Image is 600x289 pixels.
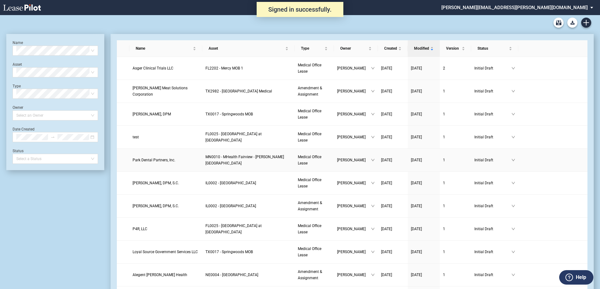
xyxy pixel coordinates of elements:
th: Asset [202,40,295,57]
a: [DATE] [411,157,437,163]
span: Loyal Source Government Services LLC [133,250,198,254]
a: FL2202 - Mercy MOB 1 [205,65,292,71]
span: FL0025 - Medical Village at Maitland [205,132,262,142]
a: Medical Office Lease [298,62,331,75]
span: [PERSON_NAME] [337,111,371,117]
a: 1 [443,249,468,255]
span: swap-right [51,135,55,139]
a: [DATE] [411,88,437,94]
span: down [511,273,515,277]
span: Initial Draft [474,65,511,71]
span: [DATE] [411,204,422,208]
a: Alegent [PERSON_NAME] Health [133,272,199,278]
th: Status [471,40,518,57]
a: [DATE] [381,249,405,255]
span: down [511,227,515,231]
a: 1 [443,226,468,232]
span: Initial Draft [474,272,511,278]
a: Asger Clinical Trials LLC [133,65,199,71]
span: [DATE] [411,250,422,254]
span: TX0017 - Springwoods MOB [205,250,253,254]
span: 1 [443,135,445,139]
span: down [371,204,375,208]
a: [PERSON_NAME], DPM, S.C. [133,203,199,209]
span: IL0002 - Remington Medical Commons [205,181,256,185]
a: Medical Office Lease [298,108,331,120]
span: Medical Office Lease [298,178,321,188]
a: [DATE] [411,249,437,255]
span: [PERSON_NAME] [337,226,371,232]
span: Amendment & Assignment [298,201,322,211]
a: FL0025 - [GEOGRAPHIC_DATA] at [GEOGRAPHIC_DATA] [205,131,292,143]
span: NE0004 - Lakeside Two Professional Center [205,273,258,277]
span: Initial Draft [474,134,511,140]
span: [DATE] [411,89,422,93]
th: Modified [408,40,440,57]
a: 1 [443,88,468,94]
span: down [371,158,375,162]
span: TX2982 - Rosedale Medical [205,89,272,93]
md-menu: Download Blank Form List [565,18,579,28]
span: 1 [443,227,445,231]
span: [DATE] [411,273,422,277]
a: [DATE] [411,65,437,71]
a: [DATE] [411,134,437,140]
span: Amendment & Assignment [298,86,322,97]
a: 1 [443,272,468,278]
span: down [371,112,375,116]
a: [DATE] [381,157,405,163]
a: 1 [443,111,468,117]
a: Medical Office Lease [298,223,331,235]
a: [DATE] [381,272,405,278]
span: down [511,66,515,70]
span: [DATE] [411,66,422,70]
label: Help [576,273,586,281]
span: Amendment & Assignment [298,270,322,280]
span: down [511,89,515,93]
span: Medical Office Lease [298,109,321,119]
span: Medical Office Lease [298,155,321,165]
span: Medical Office Lease [298,224,321,234]
a: test [133,134,199,140]
a: [PERSON_NAME], DPM, S.C. [133,180,199,186]
a: 1 [443,157,468,163]
span: down [371,135,375,139]
span: [PERSON_NAME] [337,203,371,209]
a: [DATE] [411,226,437,232]
span: [DATE] [411,158,422,162]
span: 1 [443,112,445,116]
label: Type [13,84,21,88]
a: Amendment & Assignment [298,85,331,97]
th: Created [378,40,408,57]
span: 1 [443,181,445,185]
span: Medical Office Lease [298,247,321,257]
a: [DATE] [411,111,437,117]
span: [DATE] [411,135,422,139]
a: MN0010 - MHealth Fairview - [PERSON_NAME][GEOGRAPHIC_DATA] [205,154,292,166]
span: Initial Draft [474,249,511,255]
span: Initial Draft [474,203,511,209]
span: [PERSON_NAME] [337,157,371,163]
a: FL0025 - [GEOGRAPHIC_DATA] at [GEOGRAPHIC_DATA] [205,223,292,235]
span: P4R, LLC [133,227,147,231]
span: [PERSON_NAME] [337,249,371,255]
span: down [371,250,375,254]
label: Name [13,41,23,45]
a: [DATE] [381,65,405,71]
a: [DATE] [381,88,405,94]
span: Created [384,45,397,52]
span: down [511,135,515,139]
span: Aaron Kim, DPM, S.C. [133,204,179,208]
span: down [371,66,375,70]
a: [DATE] [411,272,437,278]
div: Signed in successfully. [257,2,343,17]
a: [PERSON_NAME] Meat Solutions Corporation [133,85,199,97]
button: Help [559,270,593,285]
span: [PERSON_NAME] [337,88,371,94]
span: [DATE] [381,227,392,231]
a: TX0017 - Springwoods MOB [205,111,292,117]
a: [DATE] [381,134,405,140]
a: Medical Office Lease [298,154,331,166]
span: down [511,158,515,162]
a: Create new document [581,18,591,28]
